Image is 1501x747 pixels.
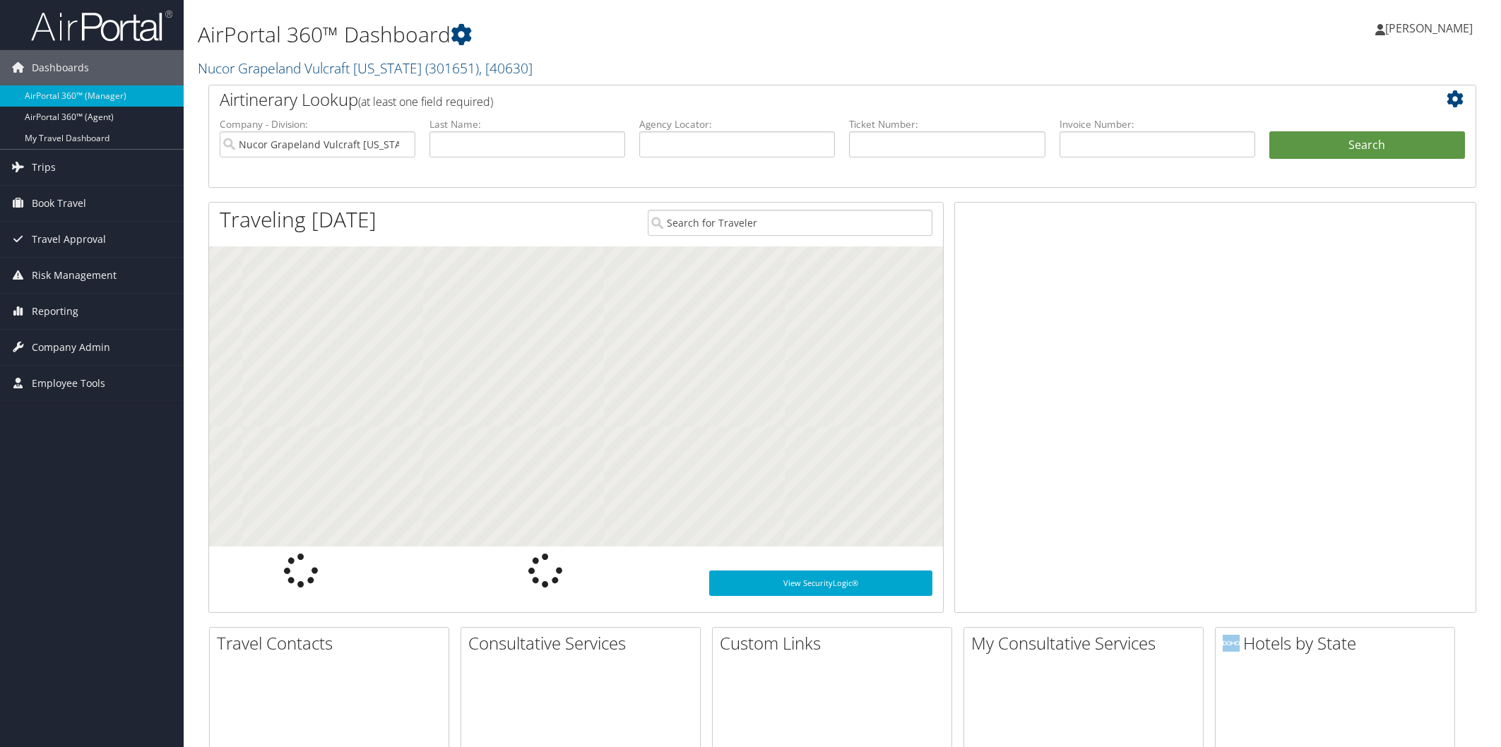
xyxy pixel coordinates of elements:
[720,631,951,655] h2: Custom Links
[32,150,56,185] span: Trips
[217,631,449,655] h2: Travel Contacts
[32,294,78,329] span: Reporting
[425,59,479,78] span: ( 301651 )
[32,258,117,293] span: Risk Management
[849,117,1045,131] label: Ticket Number:
[1060,117,1255,131] label: Invoice Number:
[32,222,106,257] span: Travel Approval
[1223,631,1454,655] h2: Hotels by State
[198,20,1057,49] h1: AirPortal 360™ Dashboard
[32,330,110,365] span: Company Admin
[32,186,86,221] span: Book Travel
[639,117,835,131] label: Agency Locator:
[1375,7,1487,49] a: [PERSON_NAME]
[468,631,700,655] h2: Consultative Services
[1385,20,1473,36] span: [PERSON_NAME]
[198,59,533,78] a: Nucor Grapeland Vulcraft [US_STATE]
[220,205,376,234] h1: Traveling [DATE]
[32,50,89,85] span: Dashboards
[479,59,533,78] span: , [ 40630 ]
[220,117,415,131] label: Company - Division:
[220,88,1360,112] h2: Airtinerary Lookup
[1223,635,1240,652] img: domo-logo.png
[648,210,932,236] input: Search for Traveler
[32,366,105,401] span: Employee Tools
[971,631,1203,655] h2: My Consultative Services
[358,94,493,109] span: (at least one field required)
[31,9,172,42] img: airportal-logo.png
[709,570,932,596] a: View SecurityLogic®
[429,117,625,131] label: Last Name:
[1269,131,1465,160] button: Search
